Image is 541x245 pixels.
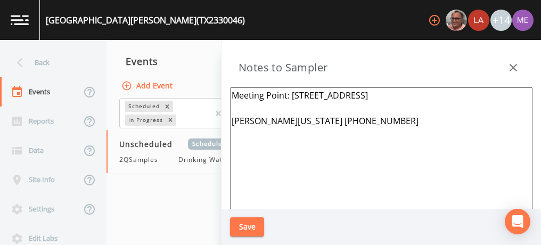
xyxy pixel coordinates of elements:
div: +14 [490,10,512,31]
div: Scheduled [125,101,161,112]
div: Remove In Progress [165,115,176,126]
img: d4d65db7c401dd99d63b7ad86343d265 [512,10,534,31]
span: Unscheduled [119,138,180,150]
div: Events [106,48,261,75]
a: UnscheduledScheduled2QSamplesDrinking Water [106,130,261,174]
div: In Progress [125,115,165,126]
div: Mike Franklin [445,10,468,31]
button: Add Event [119,76,177,96]
div: [GEOGRAPHIC_DATA][PERSON_NAME] (TX2330046) [46,14,245,27]
div: Lauren Saenz [468,10,490,31]
img: logo [11,15,29,25]
span: Drinking Water [178,155,230,165]
div: Remove Scheduled [161,101,173,112]
h3: Notes to Sampler [239,59,327,76]
img: e2d790fa78825a4bb76dcb6ab311d44c [446,10,467,31]
img: cf6e799eed601856facf0d2563d1856d [468,10,489,31]
div: Open Intercom Messenger [505,209,530,234]
span: 2QSamples [119,155,165,165]
button: Save [230,217,264,237]
span: Scheduled [188,138,230,150]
